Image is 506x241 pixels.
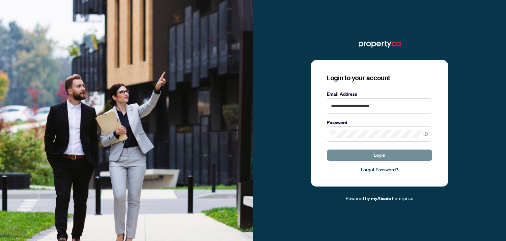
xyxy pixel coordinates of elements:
[327,90,432,98] label: Email Address
[374,150,385,160] span: Login
[327,73,432,83] h3: Login to your account
[423,132,428,136] span: eye-invisible
[346,195,370,201] span: Powered by
[371,195,391,202] a: myAbode
[327,166,432,173] a: Forgot Password?
[327,150,432,161] button: Login
[327,119,432,126] label: Password
[392,195,413,201] span: Enterprise
[359,39,401,50] img: ma-logo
